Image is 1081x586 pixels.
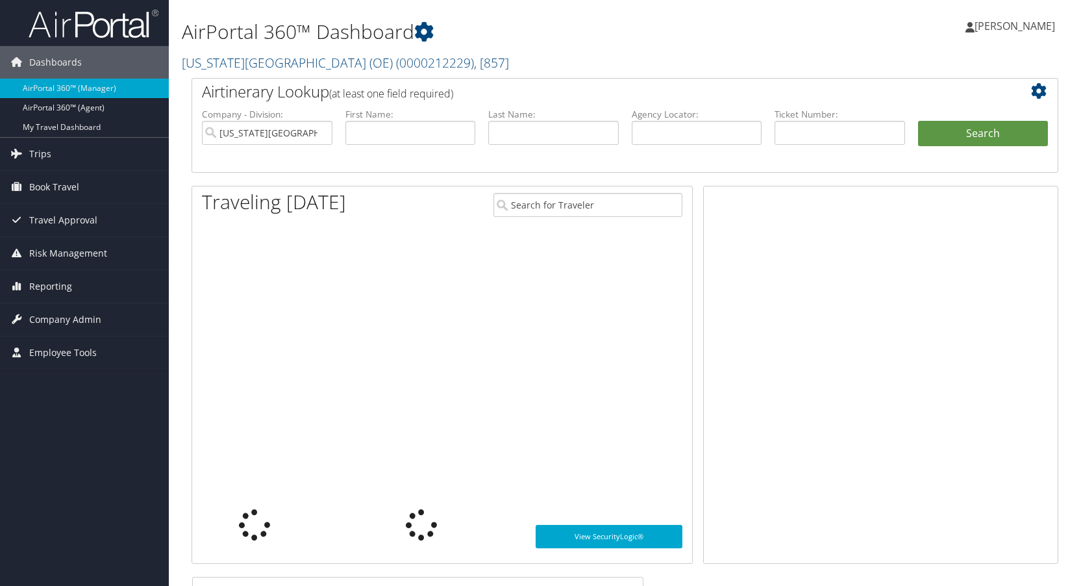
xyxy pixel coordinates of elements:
[182,18,773,45] h1: AirPortal 360™ Dashboard
[202,188,346,216] h1: Traveling [DATE]
[29,337,97,369] span: Employee Tools
[29,303,101,336] span: Company Admin
[202,81,976,103] h2: Airtinerary Lookup
[975,19,1055,33] span: [PERSON_NAME]
[775,108,905,121] label: Ticket Number:
[345,108,476,121] label: First Name:
[29,204,97,236] span: Travel Approval
[488,108,619,121] label: Last Name:
[396,54,474,71] span: ( 0000212229 )
[29,270,72,303] span: Reporting
[329,86,453,101] span: (at least one field required)
[474,54,509,71] span: , [ 857 ]
[182,54,509,71] a: [US_STATE][GEOGRAPHIC_DATA] (OE)
[918,121,1049,147] button: Search
[536,525,683,548] a: View SecurityLogic®
[29,138,51,170] span: Trips
[29,46,82,79] span: Dashboards
[29,8,158,39] img: airportal-logo.png
[202,108,332,121] label: Company - Division:
[632,108,762,121] label: Agency Locator:
[493,193,682,217] input: Search for Traveler
[29,171,79,203] span: Book Travel
[29,237,107,270] span: Risk Management
[965,6,1068,45] a: [PERSON_NAME]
